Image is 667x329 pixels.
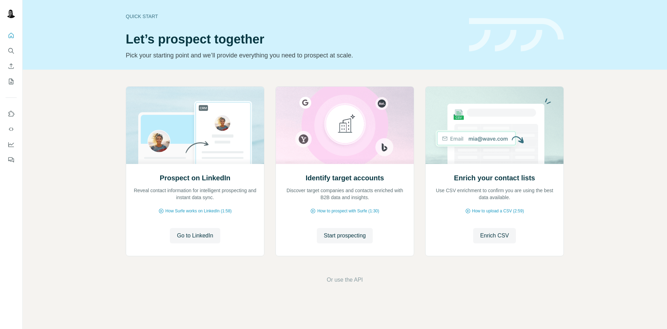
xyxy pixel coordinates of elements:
[306,173,384,183] h2: Identify target accounts
[480,232,509,240] span: Enrich CSV
[170,228,220,243] button: Go to LinkedIn
[454,173,535,183] h2: Enrich your contact lists
[433,187,557,201] p: Use CSV enrichment to confirm you are using the best data available.
[324,232,366,240] span: Start prospecting
[6,60,17,72] button: Enrich CSV
[126,50,461,60] p: Pick your starting point and we’ll provide everything you need to prospect at scale.
[126,32,461,46] h1: Let’s prospect together
[6,108,17,120] button: Use Surfe on LinkedIn
[6,75,17,88] button: My lists
[6,138,17,151] button: Dashboard
[165,208,232,214] span: How Surfe works on LinkedIn (1:58)
[133,187,257,201] p: Reveal contact information for intelligent prospecting and instant data sync.
[317,208,379,214] span: How to prospect with Surfe (1:30)
[283,187,407,201] p: Discover target companies and contacts enriched with B2B data and insights.
[275,87,414,164] img: Identify target accounts
[469,18,564,52] img: banner
[425,87,564,164] img: Enrich your contact lists
[6,29,17,42] button: Quick start
[6,154,17,166] button: Feedback
[160,173,230,183] h2: Prospect on LinkedIn
[317,228,373,243] button: Start prospecting
[6,123,17,135] button: Use Surfe API
[472,208,524,214] span: How to upload a CSV (2:59)
[473,228,516,243] button: Enrich CSV
[177,232,213,240] span: Go to LinkedIn
[126,87,264,164] img: Prospect on LinkedIn
[6,7,17,18] img: Avatar
[327,276,363,284] button: Or use the API
[126,13,461,20] div: Quick start
[6,45,17,57] button: Search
